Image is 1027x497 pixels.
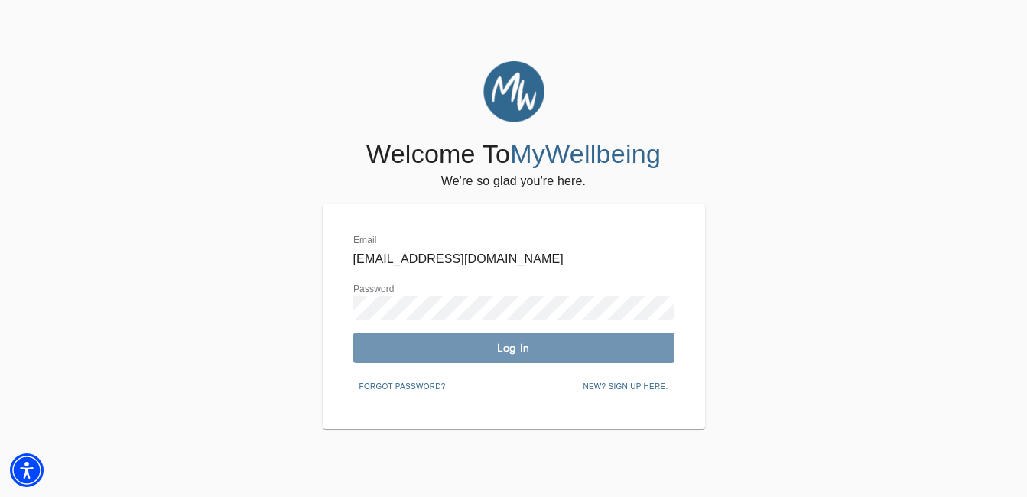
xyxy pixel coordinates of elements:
img: MyWellbeing [483,61,544,122]
h6: We're so glad you're here. [441,171,586,192]
span: MyWellbeing [510,139,661,168]
div: Accessibility Menu [10,453,44,487]
h4: Welcome To [366,138,661,171]
span: Forgot password? [359,380,446,394]
label: Email [353,236,377,245]
button: Forgot password? [353,375,452,398]
label: Password [353,285,395,294]
span: Log In [359,341,668,356]
button: New? Sign up here. [577,375,674,398]
button: Log In [353,333,674,363]
a: Forgot password? [353,379,452,391]
span: New? Sign up here. [583,380,668,394]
